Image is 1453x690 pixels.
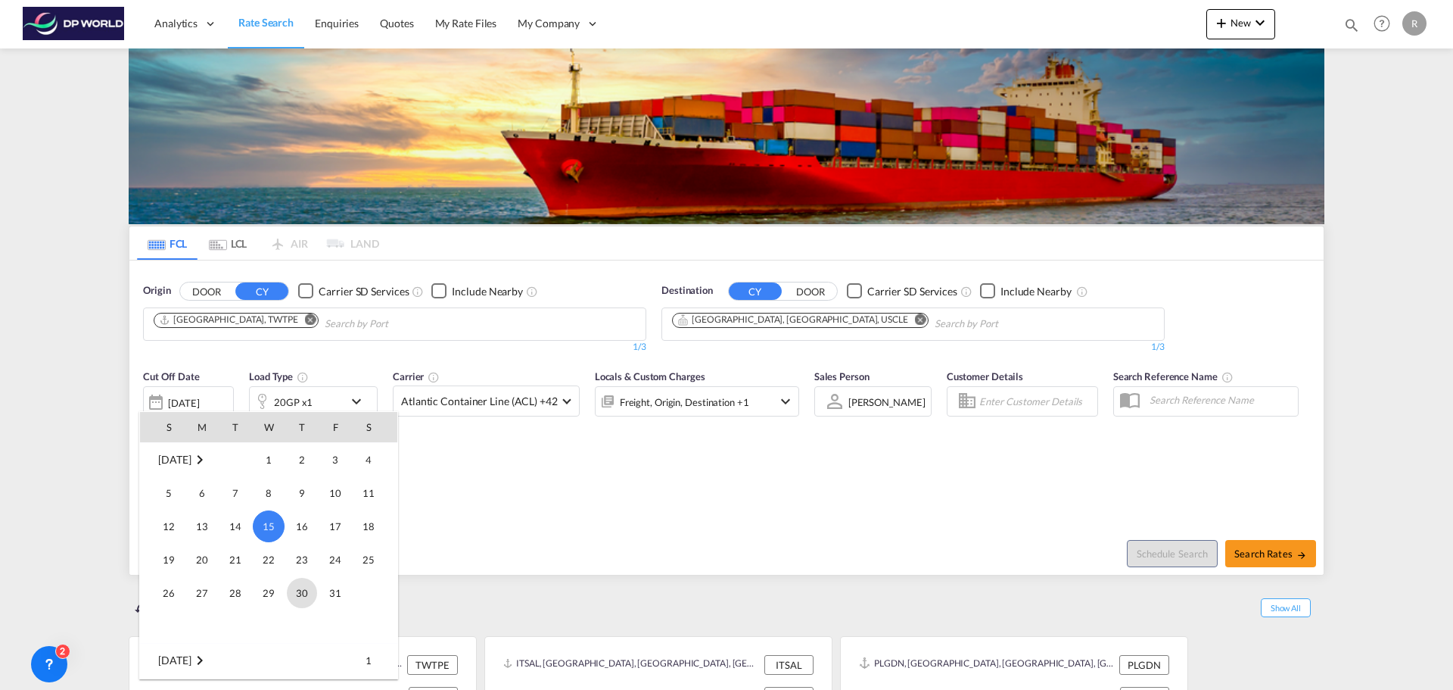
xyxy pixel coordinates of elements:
td: Thursday October 23 2025 [285,543,319,576]
span: 1 [254,445,284,475]
span: 13 [187,511,217,542]
td: Friday October 24 2025 [319,543,352,576]
td: Sunday October 26 2025 [140,576,185,610]
span: 24 [320,545,350,575]
td: Thursday October 16 2025 [285,510,319,543]
span: 5 [154,478,184,508]
span: 12 [154,511,184,542]
td: Wednesday October 22 2025 [252,543,285,576]
tr: Week 3 [140,510,397,543]
td: Wednesday October 8 2025 [252,476,285,510]
span: 2 [287,445,317,475]
td: Tuesday October 28 2025 [219,576,252,610]
td: Saturday October 4 2025 [352,443,397,477]
td: Sunday October 5 2025 [140,476,185,510]
td: Wednesday October 1 2025 [252,443,285,477]
td: Tuesday October 14 2025 [219,510,252,543]
tr: Week 1 [140,443,397,477]
span: 28 [220,578,250,608]
td: Sunday October 12 2025 [140,510,185,543]
tr: Week 5 [140,576,397,610]
span: 4 [353,445,384,475]
span: 3 [320,445,350,475]
span: 25 [353,545,384,575]
td: Sunday October 19 2025 [140,543,185,576]
span: 29 [254,578,284,608]
tr: Week 4 [140,543,397,576]
td: November 2025 [140,644,252,678]
span: 27 [187,578,217,608]
td: Thursday October 9 2025 [285,476,319,510]
td: Monday October 6 2025 [185,476,219,510]
span: 26 [154,578,184,608]
span: 9 [287,478,317,508]
td: Thursday October 30 2025 [285,576,319,610]
td: Monday October 20 2025 [185,543,219,576]
span: 23 [287,545,317,575]
td: Saturday October 18 2025 [352,510,397,543]
td: Thursday October 2 2025 [285,443,319,477]
td: Monday October 13 2025 [185,510,219,543]
span: 7 [220,478,250,508]
span: 30 [287,578,317,608]
span: 1 [353,645,384,676]
span: 22 [254,545,284,575]
span: [DATE] [158,453,191,466]
th: W [252,412,285,442]
td: Saturday October 25 2025 [352,543,397,576]
th: S [140,412,185,442]
span: 18 [353,511,384,542]
th: T [219,412,252,442]
td: Friday October 10 2025 [319,476,352,510]
td: Friday October 31 2025 [319,576,352,610]
span: 14 [220,511,250,542]
td: Tuesday October 21 2025 [219,543,252,576]
span: 8 [254,478,284,508]
span: 21 [220,545,250,575]
span: 15 [253,510,285,542]
span: 17 [320,511,350,542]
span: 6 [187,478,217,508]
tr: Week 1 [140,644,397,678]
span: 31 [320,578,350,608]
span: [DATE] [158,654,191,667]
td: October 2025 [140,443,252,477]
th: S [352,412,397,442]
td: Friday October 17 2025 [319,510,352,543]
td: Friday October 3 2025 [319,443,352,477]
td: Monday October 27 2025 [185,576,219,610]
tr: Week undefined [140,610,397,644]
span: 10 [320,478,350,508]
td: Saturday November 1 2025 [352,644,397,678]
span: 20 [187,545,217,575]
th: F [319,412,352,442]
td: Saturday October 11 2025 [352,476,397,510]
td: Tuesday October 7 2025 [219,476,252,510]
span: 16 [287,511,317,542]
th: T [285,412,319,442]
tr: Week 2 [140,476,397,510]
td: Wednesday October 29 2025 [252,576,285,610]
span: 19 [154,545,184,575]
md-calendar: Calendar [140,412,397,679]
td: Wednesday October 15 2025 [252,510,285,543]
span: 11 [353,478,384,508]
th: M [185,412,219,442]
